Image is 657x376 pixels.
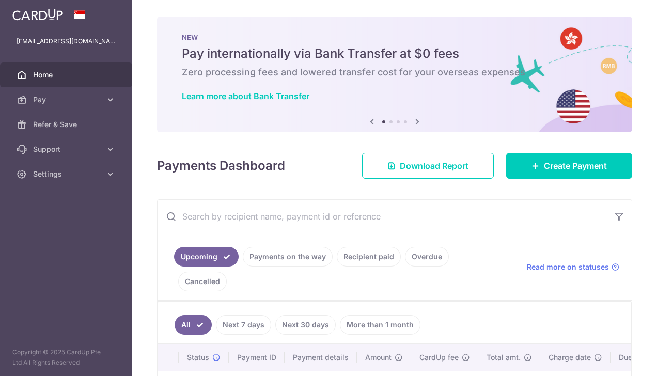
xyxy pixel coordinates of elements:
h5: Pay internationally via Bank Transfer at $0 fees [182,45,607,62]
a: Cancelled [178,272,227,291]
p: NEW [182,33,607,41]
h4: Payments Dashboard [157,156,285,175]
input: Search by recipient name, payment id or reference [158,200,607,233]
span: Download Report [400,160,468,172]
a: Next 30 days [275,315,336,335]
th: Payment ID [229,344,285,371]
span: Refer & Save [33,119,101,130]
span: Home [33,70,101,80]
a: All [175,315,212,335]
a: Payments on the way [243,247,333,267]
a: Recipient paid [337,247,401,267]
p: [EMAIL_ADDRESS][DOMAIN_NAME] [17,36,116,46]
span: Total amt. [487,352,521,363]
span: Read more on statuses [527,262,609,272]
h6: Zero processing fees and lowered transfer cost for your overseas expenses [182,66,607,79]
span: Settings [33,169,101,179]
span: Charge date [549,352,591,363]
span: Due date [619,352,650,363]
a: More than 1 month [340,315,420,335]
span: Create Payment [544,160,607,172]
a: Download Report [362,153,494,179]
img: Bank transfer banner [157,17,632,132]
span: Status [187,352,209,363]
th: Payment details [285,344,357,371]
a: Upcoming [174,247,239,267]
span: Pay [33,95,101,105]
a: Next 7 days [216,315,271,335]
a: Overdue [405,247,449,267]
span: CardUp fee [419,352,459,363]
img: CardUp [12,8,63,21]
span: Support [33,144,101,154]
a: Learn more about Bank Transfer [182,91,309,101]
a: Create Payment [506,153,632,179]
span: Amount [365,352,392,363]
a: Read more on statuses [527,262,619,272]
